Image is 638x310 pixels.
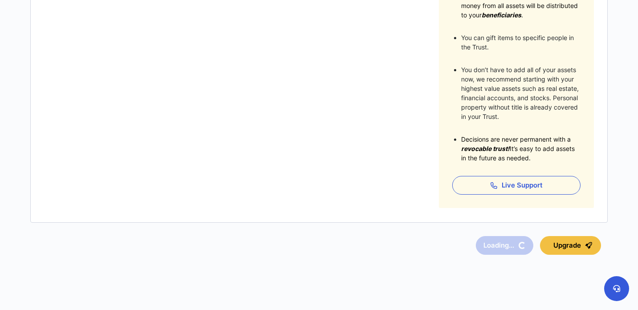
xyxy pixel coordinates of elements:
button: Upgrade [540,236,601,255]
span: beneficiaries [482,11,521,19]
li: You don’t have to add all of your assets now, we recommend starting with your highest value asset... [461,65,581,121]
span: revocable trust! [461,145,510,152]
span: Decisions are never permanent with a It’s easy to add assets in the future as needed. [461,135,575,162]
button: Live Support [452,176,581,195]
li: You can gift items to specific people in the Trust. [461,33,581,52]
